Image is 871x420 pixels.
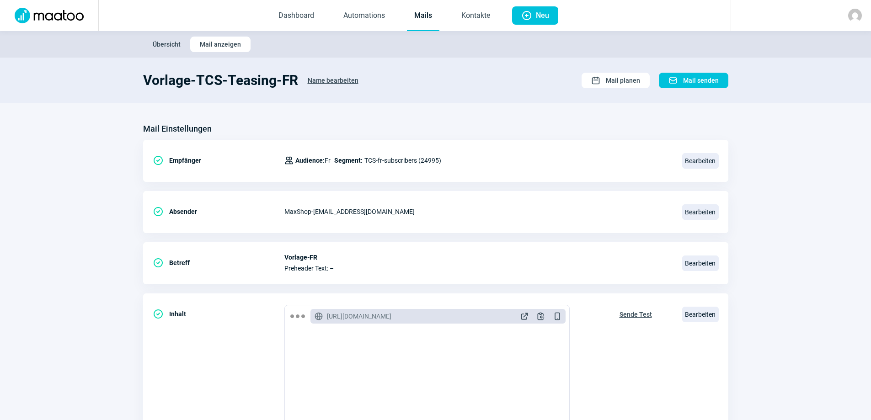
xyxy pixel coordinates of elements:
span: Übersicht [153,37,181,52]
span: Neu [536,6,549,25]
a: Automations [336,1,392,31]
a: Mails [407,1,439,31]
span: [URL][DOMAIN_NAME] [327,312,391,321]
span: Bearbeiten [682,255,719,271]
a: Dashboard [271,1,321,31]
div: MaxShop - [EMAIL_ADDRESS][DOMAIN_NAME] [284,202,671,221]
img: Logo [9,8,89,23]
button: Mail senden [659,73,728,88]
span: Mail planen [606,73,640,88]
span: Bearbeiten [682,307,719,322]
span: Bearbeiten [682,204,719,220]
span: Vorlage-FR [284,254,671,261]
img: avatar [848,9,862,22]
h1: Vorlage-TCS-Teasing-FR [143,72,298,89]
h3: Mail Einstellungen [143,122,212,136]
button: Übersicht [143,37,190,52]
a: Kontakte [454,1,497,31]
div: Empfänger [153,151,284,170]
span: Mail senden [683,73,719,88]
button: Neu [512,6,558,25]
div: Betreff [153,254,284,272]
span: Preheader Text: – [284,265,671,272]
span: Fr [295,155,331,166]
div: Absender [153,202,284,221]
button: Sende Test [610,305,662,322]
span: Bearbeiten [682,153,719,169]
div: TCS-fr-subscribers (24995) [284,151,441,170]
button: Mail anzeigen [190,37,251,52]
button: Name bearbeiten [298,72,368,89]
span: Sende Test [620,307,652,322]
span: Segment: [334,155,363,166]
div: Inhalt [153,305,284,323]
button: Mail planen [582,73,650,88]
span: Audience: [295,157,325,164]
span: Mail anzeigen [200,37,241,52]
span: Name bearbeiten [308,73,358,88]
